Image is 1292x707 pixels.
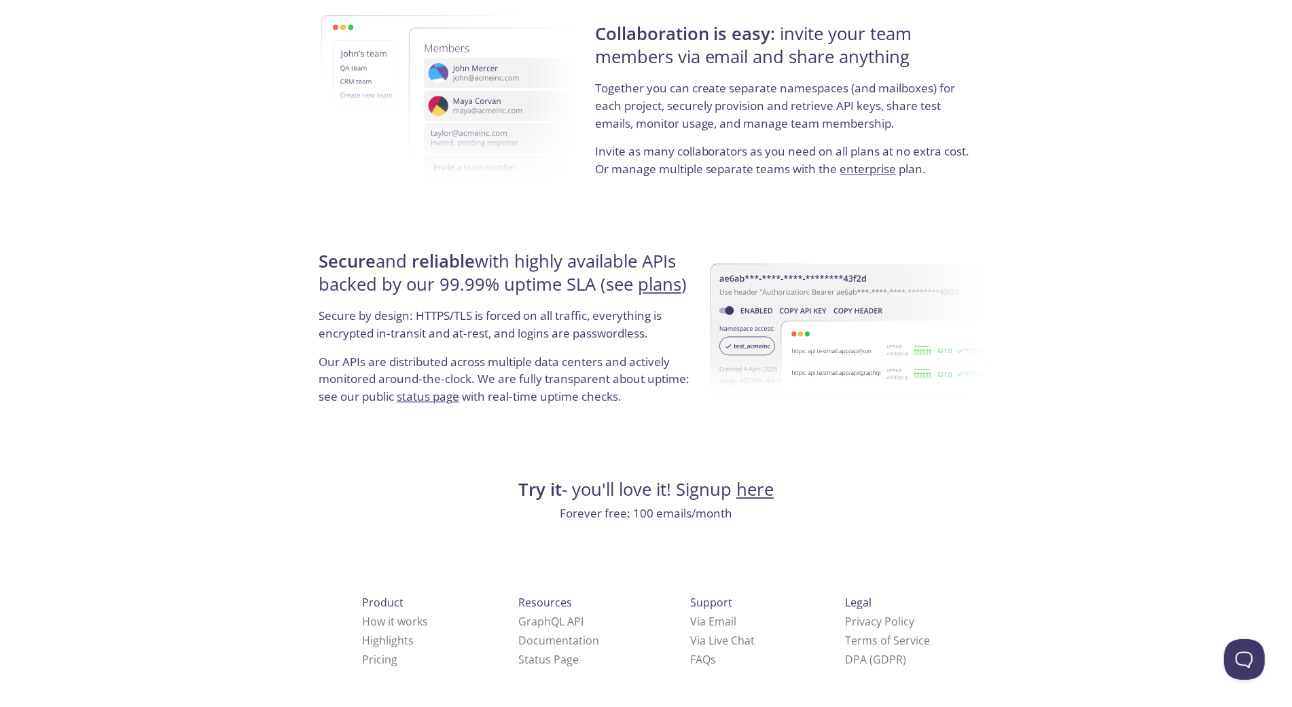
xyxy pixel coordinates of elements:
a: status page [397,388,459,404]
a: plans [638,272,681,296]
p: Together you can create separate namespaces (and mailboxes) for each project, securely provision ... [595,79,973,143]
img: uptime [711,221,990,439]
p: Our APIs are distributed across multiple data centers and actively monitored around-the-clock. We... [319,353,697,416]
h4: - you'll love it! Signup [315,478,977,501]
a: here [736,477,774,501]
span: Resources [518,595,572,610]
h4: and with highly available APIs backed by our 99.99% uptime SLA (see ) [319,250,697,308]
span: Product [362,595,403,610]
a: Pricing [362,652,397,667]
p: Invite as many collaborators as you need on all plans at no extra cost. Or manage multiple separa... [595,143,973,177]
strong: reliable [412,249,475,273]
p: Secure by design: HTTPS/TLS is forced on all traffic, everything is encrypted in-transit and at-r... [319,307,697,352]
a: Highlights [362,633,414,648]
a: Privacy Policy [845,614,914,629]
a: Via Email [690,614,736,629]
a: enterprise [840,161,897,177]
a: Documentation [518,633,599,648]
iframe: Help Scout Beacon - Open [1224,639,1265,680]
p: Forever free: 100 emails/month [315,505,977,522]
strong: Collaboration is easy: [595,22,776,46]
a: Status Page [518,652,579,667]
a: Via Live Chat [690,633,755,648]
a: DPA (GDPR) [845,652,906,667]
a: GraphQL API [518,614,584,629]
span: Legal [845,595,872,610]
a: Terms of Service [845,633,930,648]
span: Support [690,595,732,610]
strong: Try it [518,477,562,501]
a: How it works [362,614,428,629]
span: s [711,652,716,667]
a: FAQ [690,652,716,667]
strong: Secure [319,249,376,273]
h4: invite your team members via email and share anything [595,22,973,80]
